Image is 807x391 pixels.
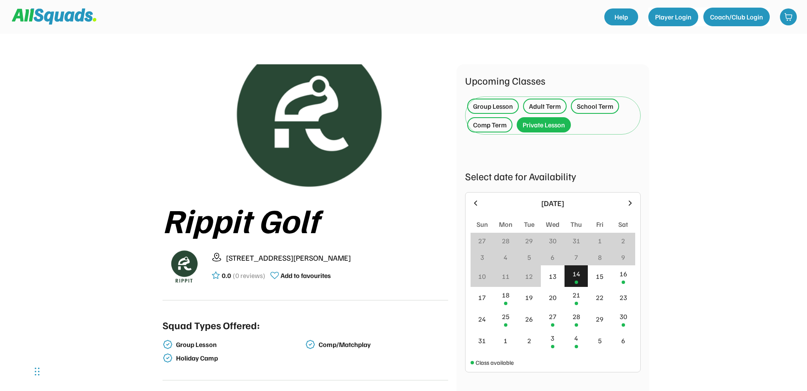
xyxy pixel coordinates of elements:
[598,336,602,346] div: 5
[549,292,556,303] div: 20
[527,336,531,346] div: 2
[621,336,625,346] div: 6
[596,314,603,324] div: 29
[574,333,578,343] div: 4
[485,198,621,209] div: [DATE]
[12,8,96,25] img: Squad%20Logo.svg
[620,269,627,279] div: 16
[525,271,533,281] div: 12
[529,101,561,111] div: Adult Term
[596,292,603,303] div: 22
[163,317,260,333] div: Squad Types Offered:
[473,120,507,130] div: Comp Term
[504,336,507,346] div: 1
[524,219,534,229] div: Tue
[163,245,205,287] img: Rippitlogov2_green.png
[596,271,603,281] div: 15
[604,8,638,25] a: Help
[305,339,315,350] img: check-verified-01.svg
[523,120,565,130] div: Private Lesson
[549,271,556,281] div: 13
[598,236,602,246] div: 1
[163,201,448,238] div: Rippit Golf
[577,101,613,111] div: School Term
[176,354,304,362] div: Holiday Camp
[621,236,625,246] div: 2
[502,290,510,300] div: 18
[598,252,602,262] div: 8
[551,252,554,262] div: 6
[478,292,486,303] div: 17
[573,311,580,322] div: 28
[620,292,627,303] div: 23
[574,252,578,262] div: 7
[476,219,488,229] div: Sun
[478,336,486,346] div: 31
[163,353,173,363] img: check-verified-01.svg
[502,311,510,322] div: 25
[465,73,641,88] div: Upcoming Classes
[549,236,556,246] div: 30
[480,252,484,262] div: 3
[476,358,514,367] div: Class available
[596,219,603,229] div: Fri
[176,341,304,349] div: Group Lesson
[478,314,486,324] div: 24
[648,8,698,26] button: Player Login
[703,8,770,26] button: Coach/Club Login
[621,252,625,262] div: 9
[226,252,448,264] div: [STREET_ADDRESS][PERSON_NAME]
[573,290,580,300] div: 21
[499,219,512,229] div: Mon
[163,339,173,350] img: check-verified-01.svg
[502,271,510,281] div: 11
[478,271,486,281] div: 10
[618,219,628,229] div: Sat
[570,219,582,229] div: Thu
[525,292,533,303] div: 19
[573,269,580,279] div: 14
[504,252,507,262] div: 4
[525,236,533,246] div: 29
[527,252,531,262] div: 5
[549,311,556,322] div: 27
[465,168,641,184] div: Select date for Availability
[478,236,486,246] div: 27
[546,219,559,229] div: Wed
[233,270,265,281] div: (0 reviews)
[319,341,446,349] div: Comp/Matchplay
[281,270,331,281] div: Add to favourites
[784,13,793,21] img: shopping-cart-01%20%281%29.svg
[573,236,580,246] div: 31
[502,236,510,246] div: 28
[620,311,627,322] div: 30
[525,314,533,324] div: 26
[222,270,231,281] div: 0.0
[189,64,421,191] img: Rippitlogov2_green.png
[551,333,554,343] div: 3
[473,101,513,111] div: Group Lesson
